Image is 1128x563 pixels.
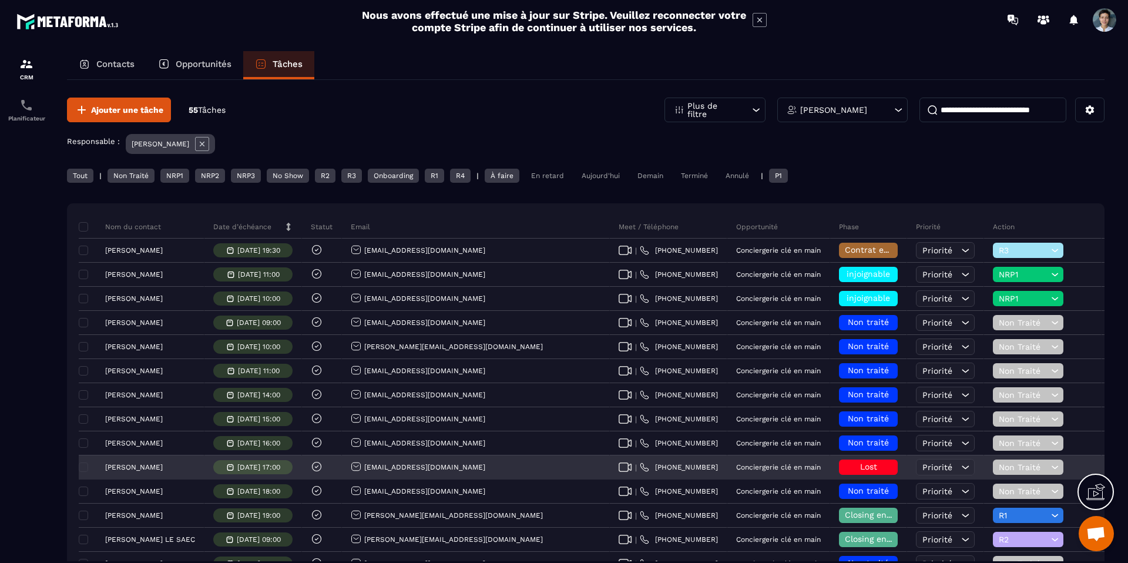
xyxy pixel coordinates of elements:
p: [PERSON_NAME] [105,319,163,327]
p: [PERSON_NAME] [105,343,163,351]
span: | [635,487,637,496]
p: Contacts [96,59,135,69]
span: | [635,294,637,303]
span: Non Traité [999,463,1048,472]
p: [DATE] 11:00 [238,367,280,375]
p: [PERSON_NAME] [105,487,163,495]
span: Non Traité [999,487,1048,496]
p: [PERSON_NAME] [105,270,163,279]
span: NRP1 [999,294,1048,303]
p: Responsable : [67,137,120,146]
p: [PERSON_NAME] [105,294,163,303]
span: injoignable [847,293,890,303]
span: Priorité [922,535,952,544]
p: [DATE] 18:00 [237,487,280,495]
p: Conciergerie clé en main [736,439,821,447]
span: Priorité [922,438,952,448]
div: Terminé [675,169,714,183]
span: Non traité [848,438,889,447]
div: Aujourd'hui [576,169,626,183]
p: [DATE] 19:00 [237,511,280,520]
p: CRM [3,74,50,81]
a: [PHONE_NUMBER] [640,366,718,376]
span: Non Traité [999,438,1048,448]
div: Ouvrir le chat [1079,516,1114,551]
span: Priorité [922,487,952,496]
img: logo [16,11,122,32]
a: [PHONE_NUMBER] [640,535,718,544]
span: injoignable [847,269,890,279]
p: Conciergerie clé en main [736,270,821,279]
p: [DATE] 17:00 [237,463,280,471]
a: [PHONE_NUMBER] [640,438,718,448]
a: schedulerschedulerPlanificateur [3,89,50,130]
p: Conciergerie clé en main [736,367,821,375]
span: Non Traité [999,366,1048,376]
p: Tâches [273,59,303,69]
span: NRP1 [999,270,1048,279]
span: | [635,319,637,327]
p: Conciergerie clé en main [736,487,821,495]
p: [PERSON_NAME] [105,391,163,399]
span: Priorité [922,270,952,279]
p: Meet / Téléphone [619,222,679,232]
p: [DATE] 10:00 [237,294,280,303]
a: [PHONE_NUMBER] [640,463,718,472]
span: | [635,246,637,255]
div: Non Traité [108,169,155,183]
span: | [635,415,637,424]
span: Non traité [848,341,889,351]
div: NRP1 [160,169,189,183]
a: Contacts [67,51,146,79]
h2: Nous avons effectué une mise à jour sur Stripe. Veuillez reconnecter votre compte Stripe afin de ... [361,9,747,33]
span: Non Traité [999,342,1048,351]
p: Conciergerie clé en main [736,343,821,351]
img: scheduler [19,98,33,112]
a: [PHONE_NUMBER] [640,342,718,351]
div: R1 [425,169,444,183]
button: Ajouter une tâche [67,98,171,122]
p: Conciergerie clé en main [736,463,821,471]
span: Priorité [922,246,952,255]
span: Non Traité [999,414,1048,424]
p: [DATE] 09:00 [237,319,281,327]
p: [PERSON_NAME] [105,463,163,471]
div: NRP2 [195,169,225,183]
a: [PHONE_NUMBER] [640,270,718,279]
a: [PHONE_NUMBER] [640,390,718,400]
p: Action [993,222,1015,232]
p: Conciergerie clé en main [736,391,821,399]
span: Non traité [848,414,889,423]
p: 55 [189,105,226,116]
p: [PERSON_NAME] [105,415,163,423]
p: | [476,172,479,180]
p: Phase [839,222,859,232]
span: Priorité [922,318,952,327]
p: Statut [311,222,333,232]
p: [DATE] 15:00 [237,415,280,423]
span: Priorité [922,463,952,472]
span: Priorité [922,366,952,376]
span: Lost [860,462,877,471]
div: R2 [315,169,335,183]
p: [PERSON_NAME] [800,106,867,114]
p: [PERSON_NAME] [105,439,163,447]
span: Tâches [198,105,226,115]
a: [PHONE_NUMBER] [640,487,718,496]
span: | [635,343,637,351]
span: | [635,270,637,279]
p: [PERSON_NAME] [132,140,189,148]
span: Non traité [848,366,889,375]
p: Priorité [916,222,941,232]
p: Conciergerie clé en main [736,246,821,254]
p: Conciergerie clé en main [736,415,821,423]
span: | [635,367,637,376]
span: R2 [999,535,1048,544]
p: Opportunités [176,59,231,69]
div: P1 [769,169,788,183]
a: Tâches [243,51,314,79]
p: [PERSON_NAME] [105,246,163,254]
a: formationformationCRM [3,48,50,89]
span: Non traité [848,317,889,327]
span: | [635,391,637,400]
